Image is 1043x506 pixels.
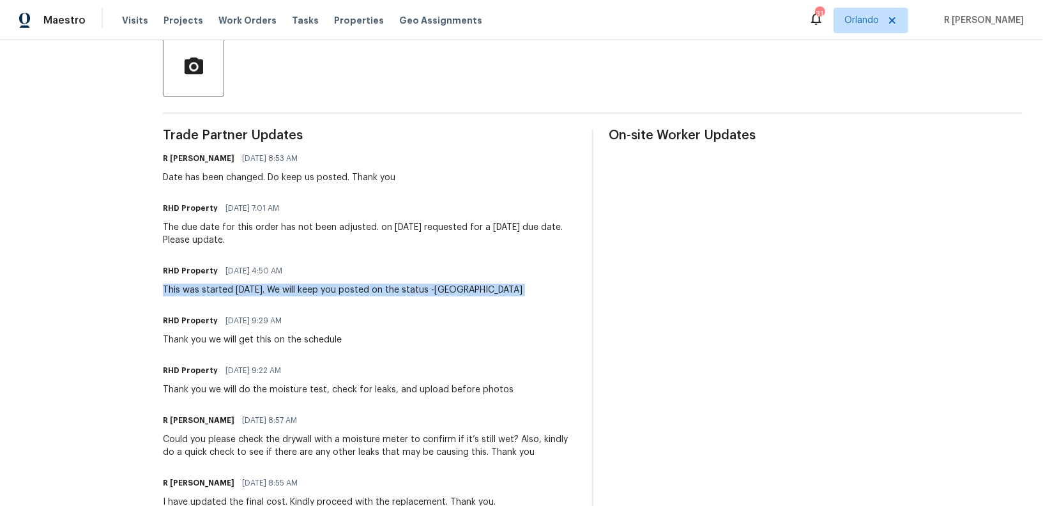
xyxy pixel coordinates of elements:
[242,152,298,165] span: [DATE] 8:53 AM
[163,414,234,427] h6: R [PERSON_NAME]
[334,14,384,27] span: Properties
[122,14,148,27] span: Visits
[225,264,282,277] span: [DATE] 4:50 AM
[399,14,482,27] span: Geo Assignments
[163,383,514,396] div: Thank you we will do the moisture test, check for leaks, and upload before photos
[163,171,395,184] div: Date has been changed. Do keep us posted. Thank you
[815,8,824,20] div: 31
[163,129,577,142] span: Trade Partner Updates
[225,202,279,215] span: [DATE] 7:01 AM
[225,364,281,377] span: [DATE] 9:22 AM
[163,433,577,459] div: Could you please check the drywall with a moisture meter to confirm if it’s still wet? Also, kind...
[242,414,297,427] span: [DATE] 8:57 AM
[163,364,218,377] h6: RHD Property
[242,477,298,489] span: [DATE] 8:55 AM
[163,314,218,327] h6: RHD Property
[292,16,319,25] span: Tasks
[844,14,879,27] span: Orlando
[225,314,282,327] span: [DATE] 9:29 AM
[163,152,234,165] h6: R [PERSON_NAME]
[163,202,218,215] h6: RHD Property
[163,284,522,296] div: This was started [DATE]. We will keep you posted on the status -[GEOGRAPHIC_DATA]
[164,14,203,27] span: Projects
[218,14,277,27] span: Work Orders
[163,477,234,489] h6: R [PERSON_NAME]
[43,14,86,27] span: Maestro
[163,221,577,247] div: The due date for this order has not been adjusted. on [DATE] requested for a [DATE] due date. Ple...
[163,333,342,346] div: Thank you we will get this on the schedule
[163,264,218,277] h6: RHD Property
[939,14,1024,27] span: R [PERSON_NAME]
[609,129,1023,142] span: On-site Worker Updates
